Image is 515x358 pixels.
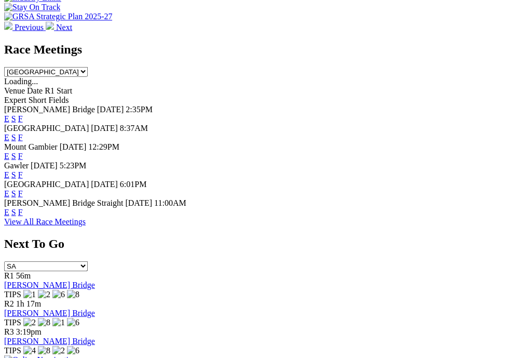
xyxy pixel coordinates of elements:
a: View All Race Meetings [4,217,86,226]
a: E [4,207,9,216]
span: R1 Start [45,86,72,95]
span: [DATE] [125,198,152,207]
span: [DATE] [91,123,118,132]
span: TIPS [4,289,21,298]
span: 5:23PM [60,161,87,169]
a: S [11,114,16,123]
span: Venue [4,86,25,95]
span: TIPS [4,317,21,326]
a: [PERSON_NAME] Bridge [4,280,95,289]
span: 11:00AM [154,198,186,207]
span: Expert [4,95,26,104]
a: S [11,189,16,197]
span: Date [27,86,43,95]
a: F [18,114,23,123]
img: 1 [52,317,65,327]
span: Next [56,22,72,31]
a: F [18,151,23,160]
span: 2:35PM [126,104,153,113]
a: S [11,207,16,216]
img: 8 [38,317,50,327]
h2: Race Meetings [4,42,511,56]
img: 8 [67,289,79,299]
a: S [11,170,16,179]
span: 3:19pm [16,327,42,336]
span: Gawler [4,161,29,169]
a: F [18,207,23,216]
a: [PERSON_NAME] Bridge [4,308,95,317]
a: E [4,189,9,197]
a: F [18,170,23,179]
span: [DATE] [31,161,58,169]
img: Stay On Track [4,3,60,12]
span: 56m [16,271,31,280]
img: chevron-left-pager-white.svg [4,21,12,30]
a: S [11,132,16,141]
span: [DATE] [97,104,124,113]
a: [PERSON_NAME] Bridge [4,336,95,345]
img: 6 [67,317,79,327]
span: Mount Gambier [4,142,58,151]
span: 12:29PM [88,142,119,151]
span: R3 [4,327,14,336]
span: Fields [48,95,69,104]
img: 1 [23,289,36,299]
span: [GEOGRAPHIC_DATA] [4,179,89,188]
span: [DATE] [91,179,118,188]
img: 6 [67,346,79,355]
a: E [4,151,9,160]
span: 6:01PM [120,179,147,188]
img: chevron-right-pager-white.svg [46,21,54,30]
span: 1h 17m [16,299,41,308]
a: E [4,170,9,179]
span: R2 [4,299,14,308]
a: E [4,114,9,123]
span: R1 [4,271,14,280]
img: 2 [38,289,50,299]
span: [PERSON_NAME] Bridge [4,104,95,113]
img: 6 [52,289,65,299]
span: [PERSON_NAME] Bridge Straight [4,198,123,207]
span: Previous [15,22,44,31]
img: 2 [52,346,65,355]
a: S [11,151,16,160]
img: GRSA Strategic Plan 2025-27 [4,12,112,21]
a: E [4,132,9,141]
span: Loading... [4,76,38,85]
span: TIPS [4,346,21,354]
h2: Next To Go [4,236,511,250]
img: 4 [23,346,36,355]
a: F [18,189,23,197]
span: Short [29,95,47,104]
span: [DATE] [60,142,87,151]
a: Previous [4,22,46,31]
span: 8:37AM [120,123,148,132]
img: 2 [23,317,36,327]
img: 8 [38,346,50,355]
a: F [18,132,23,141]
span: [GEOGRAPHIC_DATA] [4,123,89,132]
a: Next [46,22,72,31]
